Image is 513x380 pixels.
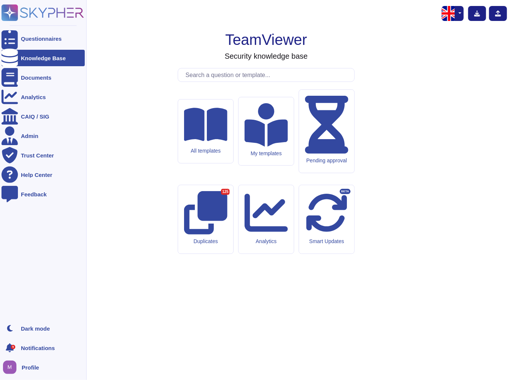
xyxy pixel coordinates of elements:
[21,114,49,119] div: CAIQ / SIG
[225,31,307,49] h1: TeamViewer
[184,238,227,245] div: Duplicates
[221,189,230,195] div: 125
[21,191,47,197] div: Feedback
[1,359,22,376] button: user
[21,133,38,139] div: Admin
[340,189,351,194] div: BETA
[21,36,62,42] div: Questionnaires
[1,69,85,86] a: Documents
[245,150,288,157] div: My templates
[1,30,85,47] a: Questionnaires
[3,361,16,374] img: user
[21,75,52,80] div: Documents
[182,68,354,82] input: Search a question or template...
[1,166,85,183] a: Help Center
[21,153,54,158] div: Trust Center
[1,147,85,163] a: Trust Center
[442,6,457,21] img: en
[1,89,85,105] a: Analytics
[21,172,52,178] div: Help Center
[21,345,55,351] span: Notifications
[184,148,227,154] div: All templates
[21,94,46,100] div: Analytics
[21,55,66,61] div: Knowledge Base
[21,326,50,331] div: Dark mode
[225,52,308,61] h3: Security knowledge base
[305,157,348,164] div: Pending approval
[1,50,85,66] a: Knowledge Base
[1,128,85,144] a: Admin
[1,186,85,202] a: Feedback
[245,238,288,245] div: Analytics
[11,345,15,349] div: 5
[22,365,39,370] span: Profile
[1,108,85,125] a: CAIQ / SIG
[305,238,348,245] div: Smart Updates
